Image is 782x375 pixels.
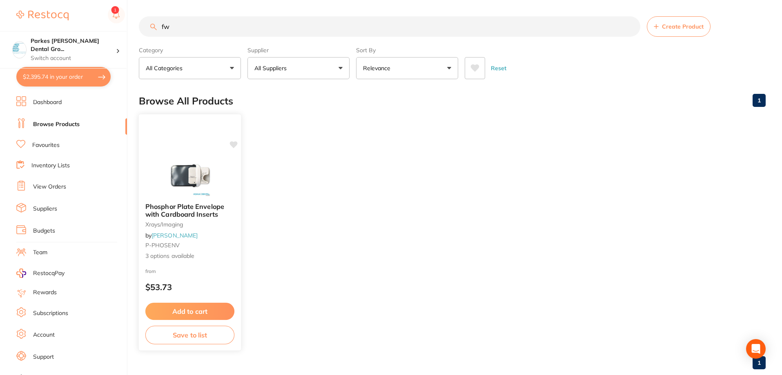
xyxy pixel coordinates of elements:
p: $53.73 [145,282,234,292]
button: All Suppliers [247,57,350,79]
span: RestocqPay [33,269,65,277]
p: All Categories [146,64,186,72]
button: Save to list [145,326,234,344]
div: Open Intercom Messenger [746,339,766,359]
input: Search Products [139,16,640,37]
button: Add to cart [145,303,234,320]
a: 1 [753,92,766,109]
p: Switch account [31,54,116,62]
a: Restocq Logo [16,6,69,25]
img: Phosphor Plate Envelope with Cardboard Inserts [163,155,216,196]
a: Subscriptions [33,309,68,317]
button: Relevance [356,57,458,79]
h4: Parkes Baker Dental Group [31,37,116,53]
button: All Categories [139,57,241,79]
a: Favourites [32,141,60,149]
img: Restocq Logo [16,11,69,20]
button: $2,395.74 in your order [16,67,111,87]
button: Create Product [647,16,711,37]
a: Account [33,331,55,339]
a: Suppliers [33,205,57,213]
a: [PERSON_NAME] [151,231,198,239]
label: Category [139,47,241,54]
a: Rewards [33,288,57,297]
p: Relevance [363,64,394,72]
label: Supplier [247,47,350,54]
a: Support [33,353,54,361]
label: Sort By [356,47,458,54]
b: Phosphor Plate Envelope with Cardboard Inserts [145,203,234,218]
img: Parkes Baker Dental Group [13,42,26,55]
a: Browse Products [33,120,80,129]
span: Phosphor Plate Envelope with Cardboard Inserts [145,202,224,218]
h2: Browse All Products [139,95,233,107]
a: View Orders [33,183,66,191]
img: RestocqPay [16,268,26,278]
span: P-PHOSENV [145,242,180,249]
a: Inventory Lists [31,162,70,170]
p: All Suppliers [254,64,290,72]
button: Reset [488,57,509,79]
span: Create Product [662,23,704,30]
span: from [145,268,156,274]
a: Budgets [33,227,55,235]
span: by [145,231,198,239]
a: Dashboard [33,98,62,107]
a: RestocqPay [16,268,65,278]
a: Team [33,249,47,257]
span: 3 options available [145,252,234,260]
a: 1 [753,355,766,371]
small: xrays/imaging [145,221,234,228]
